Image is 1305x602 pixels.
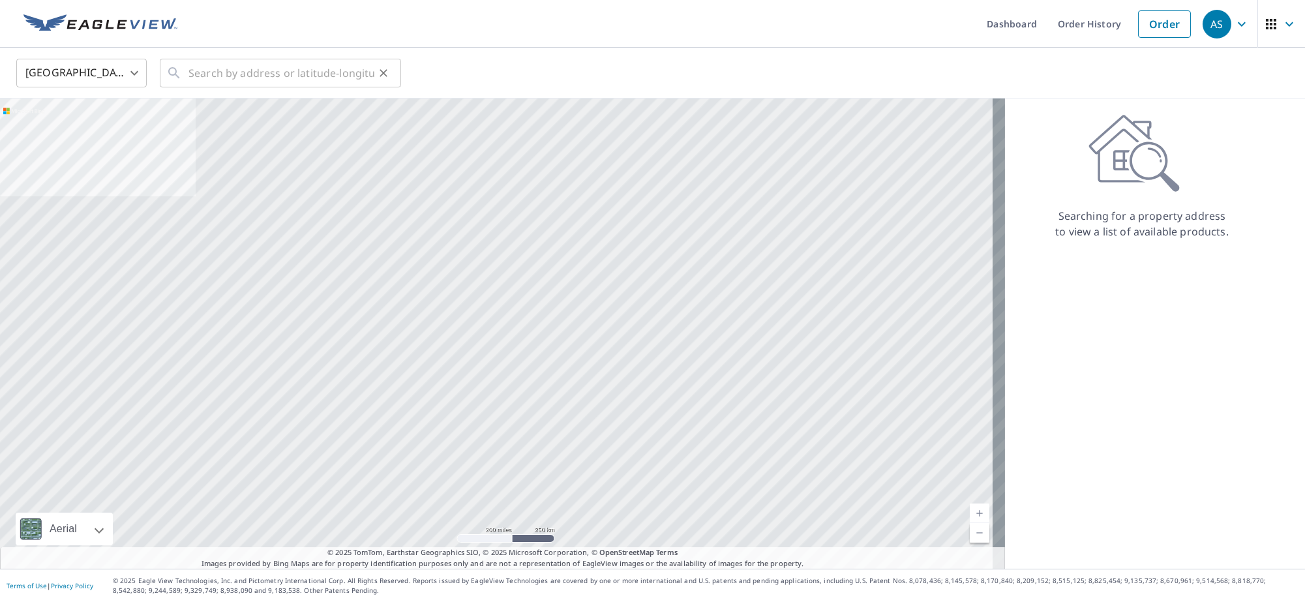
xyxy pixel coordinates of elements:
[1138,10,1191,38] a: Order
[16,55,147,91] div: [GEOGRAPHIC_DATA]
[656,547,678,557] a: Terms
[970,523,989,543] a: Current Level 5, Zoom Out
[188,55,374,91] input: Search by address or latitude-longitude
[599,547,654,557] a: OpenStreetMap
[374,64,393,82] button: Clear
[46,513,81,545] div: Aerial
[7,581,47,590] a: Terms of Use
[1055,208,1229,239] p: Searching for a property address to view a list of available products.
[113,576,1298,595] p: © 2025 Eagle View Technologies, Inc. and Pictometry International Corp. All Rights Reserved. Repo...
[7,582,93,590] p: |
[51,581,93,590] a: Privacy Policy
[16,513,113,545] div: Aerial
[23,14,177,34] img: EV Logo
[327,547,678,558] span: © 2025 TomTom, Earthstar Geographics SIO, © 2025 Microsoft Corporation, ©
[1203,10,1231,38] div: AS
[970,504,989,523] a: Current Level 5, Zoom In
